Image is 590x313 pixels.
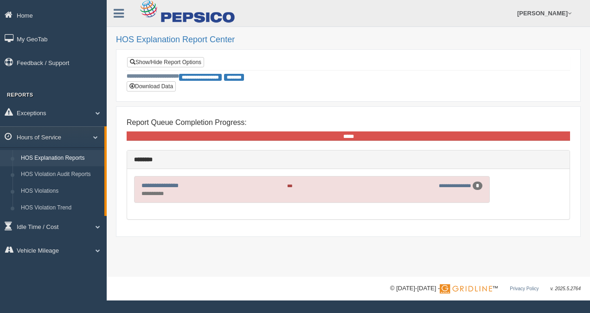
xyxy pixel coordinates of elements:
button: Download Data [127,81,176,91]
a: Privacy Policy [510,286,539,291]
div: © [DATE]-[DATE] - ™ [390,284,581,293]
img: Gridline [440,284,492,293]
a: HOS Violations [17,183,104,200]
span: v. 2025.5.2764 [551,286,581,291]
h2: HOS Explanation Report Center [116,35,581,45]
a: HOS Violation Audit Reports [17,166,104,183]
a: HOS Explanation Reports [17,150,104,167]
a: Show/Hide Report Options [127,57,204,67]
a: HOS Violation Trend [17,200,104,216]
h4: Report Queue Completion Progress: [127,118,570,127]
